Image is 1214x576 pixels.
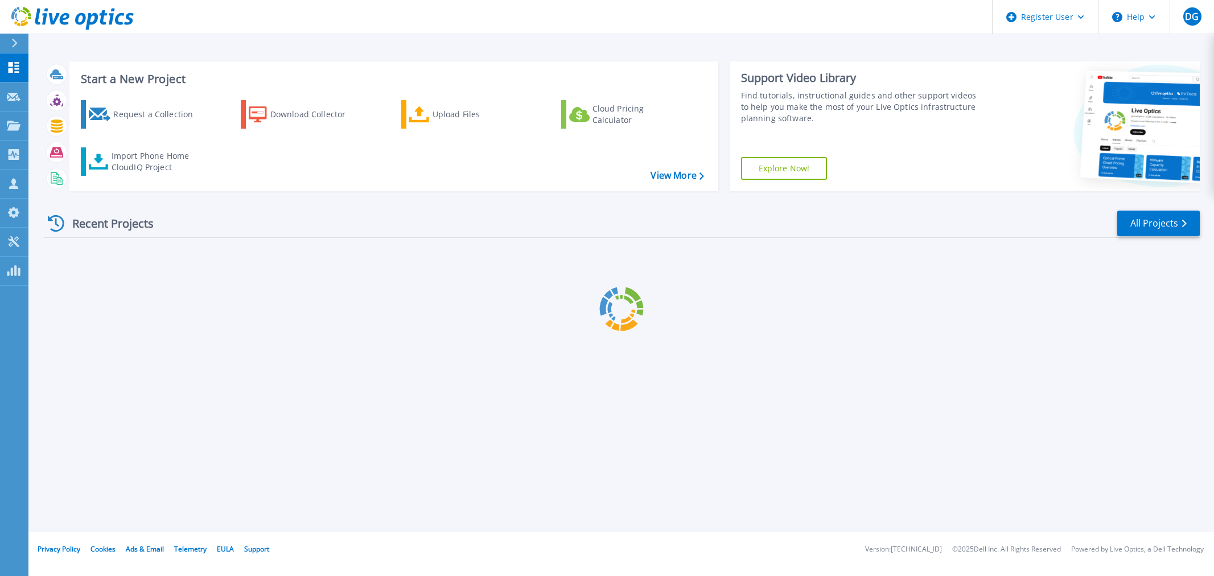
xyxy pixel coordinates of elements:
[741,90,982,124] div: Find tutorials, instructional guides and other support videos to help you make the most of your L...
[112,150,200,173] div: Import Phone Home CloudIQ Project
[81,73,703,85] h3: Start a New Project
[241,100,368,129] a: Download Collector
[401,100,528,129] a: Upload Files
[1071,546,1204,553] li: Powered by Live Optics, a Dell Technology
[81,100,208,129] a: Request a Collection
[244,544,269,554] a: Support
[741,71,982,85] div: Support Video Library
[217,544,234,554] a: EULA
[651,170,703,181] a: View More
[433,103,524,126] div: Upload Files
[44,209,169,237] div: Recent Projects
[174,544,207,554] a: Telemetry
[592,103,684,126] div: Cloud Pricing Calculator
[126,544,164,554] a: Ads & Email
[865,546,942,553] li: Version: [TECHNICAL_ID]
[561,100,688,129] a: Cloud Pricing Calculator
[952,546,1061,553] li: © 2025 Dell Inc. All Rights Reserved
[90,544,116,554] a: Cookies
[741,157,828,180] a: Explore Now!
[1117,211,1200,236] a: All Projects
[38,544,80,554] a: Privacy Policy
[1185,12,1199,21] span: DG
[270,103,361,126] div: Download Collector
[113,103,204,126] div: Request a Collection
